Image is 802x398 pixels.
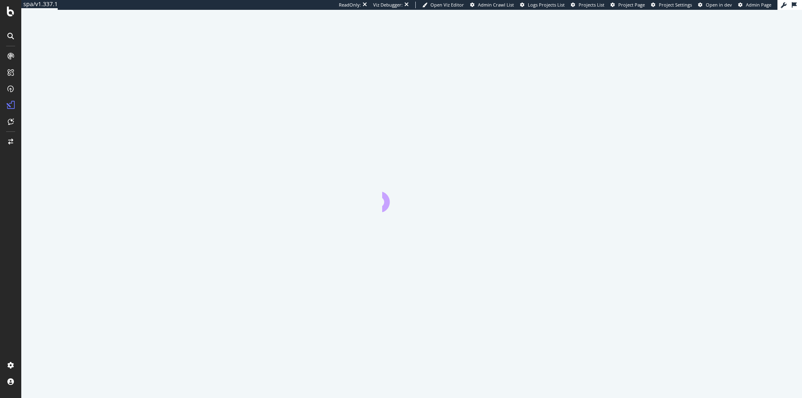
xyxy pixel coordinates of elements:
a: Open Viz Editor [422,2,464,8]
span: Project Settings [659,2,692,8]
span: Project Page [618,2,645,8]
span: Projects List [579,2,604,8]
a: Project Page [611,2,645,8]
a: Projects List [571,2,604,8]
span: Logs Projects List [528,2,565,8]
a: Admin Page [738,2,771,8]
span: Open in dev [706,2,732,8]
span: Admin Crawl List [478,2,514,8]
span: Admin Page [746,2,771,8]
a: Admin Crawl List [470,2,514,8]
a: Open in dev [698,2,732,8]
a: Logs Projects List [520,2,565,8]
a: Project Settings [651,2,692,8]
div: Viz Debugger: [373,2,403,8]
div: ReadOnly: [339,2,361,8]
span: Open Viz Editor [430,2,464,8]
div: animation [382,183,441,212]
